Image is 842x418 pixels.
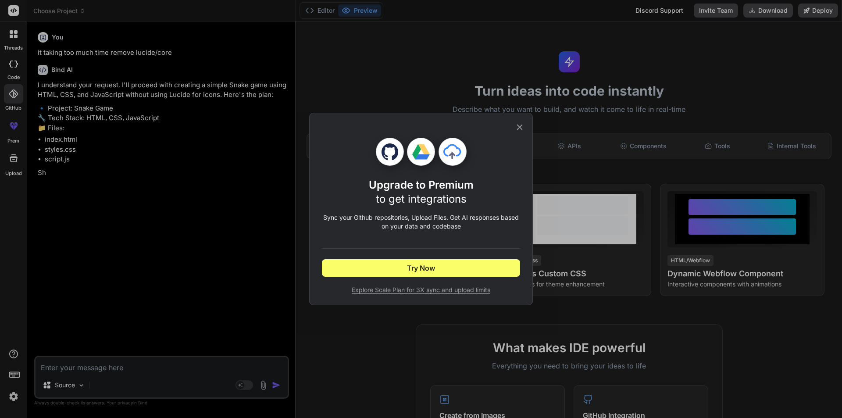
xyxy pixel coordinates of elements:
[322,286,520,294] span: Explore Scale Plan for 3X sync and upload limits
[407,263,435,273] span: Try Now
[322,213,520,231] p: Sync your Github repositories, Upload Files. Get AI responses based on your data and codebase
[369,178,474,206] h1: Upgrade to Premium
[322,259,520,277] button: Try Now
[376,193,467,205] span: to get integrations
